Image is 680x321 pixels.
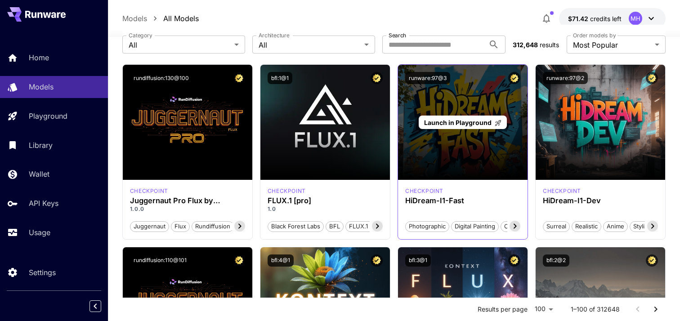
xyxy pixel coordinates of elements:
[259,31,289,39] label: Architecture
[543,72,588,84] button: runware:97@2
[29,198,58,209] p: API Keys
[568,14,622,23] div: $71.42169
[130,72,192,84] button: rundiffusion:130@100
[96,298,108,314] div: Collapse sidebar
[451,220,499,232] button: Digital Painting
[345,220,387,232] button: FLUX.1 [pro]
[559,8,666,29] button: $71.42169MH
[590,15,622,22] span: credits left
[129,31,152,39] label: Category
[326,222,343,231] span: BFL
[171,220,190,232] button: flux
[29,169,49,179] p: Wallet
[130,222,169,231] span: juggernaut
[268,187,306,195] div: fluxpro
[122,13,199,24] nav: breadcrumb
[508,72,520,84] button: Certified Model – Vetted for best performance and includes a commercial license.
[259,40,361,50] span: All
[130,205,245,213] p: 1.0.0
[646,254,658,267] button: Certified Model – Vetted for best performance and includes a commercial license.
[326,220,344,232] button: BFL
[29,52,49,63] p: Home
[452,222,498,231] span: Digital Painting
[130,187,168,195] p: checkpoint
[501,220,535,232] button: Cinematic
[508,254,520,267] button: Certified Model – Vetted for best performance and includes a commercial license.
[647,300,665,318] button: Go to next page
[29,227,50,238] p: Usage
[543,196,658,205] h3: HiDream-I1-Dev
[543,254,569,267] button: bfl:2@2
[568,15,590,22] span: $71.42
[192,220,234,232] button: rundiffusion
[371,254,383,267] button: Certified Model – Vetted for best performance and includes a commercial license.
[543,187,581,195] div: HiDream Dev
[89,300,101,312] button: Collapse sidebar
[406,222,449,231] span: Photographic
[572,222,601,231] span: Realistic
[405,187,443,195] div: HiDream Fast
[233,72,245,84] button: Certified Model – Vetted for best performance and includes a commercial license.
[419,116,506,129] a: Launch in Playground
[424,119,492,126] span: Launch in Playground
[629,12,642,25] div: MH
[543,222,569,231] span: Surreal
[405,187,443,195] p: checkpoint
[29,267,56,278] p: Settings
[192,222,233,231] span: rundiffusion
[371,72,383,84] button: Certified Model – Vetted for best performance and includes a commercial license.
[29,111,67,121] p: Playground
[405,196,520,205] h3: HiDream-I1-Fast
[389,31,406,39] label: Search
[630,220,658,232] button: Stylized
[130,254,190,267] button: rundiffusion:110@101
[543,220,570,232] button: Surreal
[531,303,556,316] div: 100
[29,140,53,151] p: Library
[604,222,627,231] span: Anime
[29,81,54,92] p: Models
[268,196,383,205] h3: FLUX.1 [pro]
[163,13,199,24] a: All Models
[346,222,387,231] span: FLUX.1 [pro]
[405,72,450,84] button: runware:97@3
[405,254,431,267] button: bfl:3@1
[268,187,306,195] p: checkpoint
[268,222,323,231] span: Black Forest Labs
[130,220,169,232] button: juggernaut
[573,31,616,39] label: Order models by
[646,72,658,84] button: Certified Model – Vetted for best performance and includes a commercial license.
[268,205,383,213] p: 1.0
[573,40,651,50] span: Most Popular
[130,196,245,205] h3: Juggernaut Pro Flux by RunDiffusion
[171,222,189,231] span: flux
[543,187,581,195] p: checkpoint
[630,222,658,231] span: Stylized
[233,254,245,267] button: Certified Model – Vetted for best performance and includes a commercial license.
[405,220,449,232] button: Photographic
[122,13,147,24] a: Models
[268,72,292,84] button: bfl:1@1
[268,254,294,267] button: bfl:4@1
[129,40,231,50] span: All
[478,305,528,314] p: Results per page
[130,187,168,195] div: FLUX.1 D
[571,305,620,314] p: 1–100 of 312648
[572,220,601,232] button: Realistic
[540,41,559,49] span: results
[268,220,324,232] button: Black Forest Labs
[603,220,628,232] button: Anime
[501,222,535,231] span: Cinematic
[513,41,538,49] span: 312,648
